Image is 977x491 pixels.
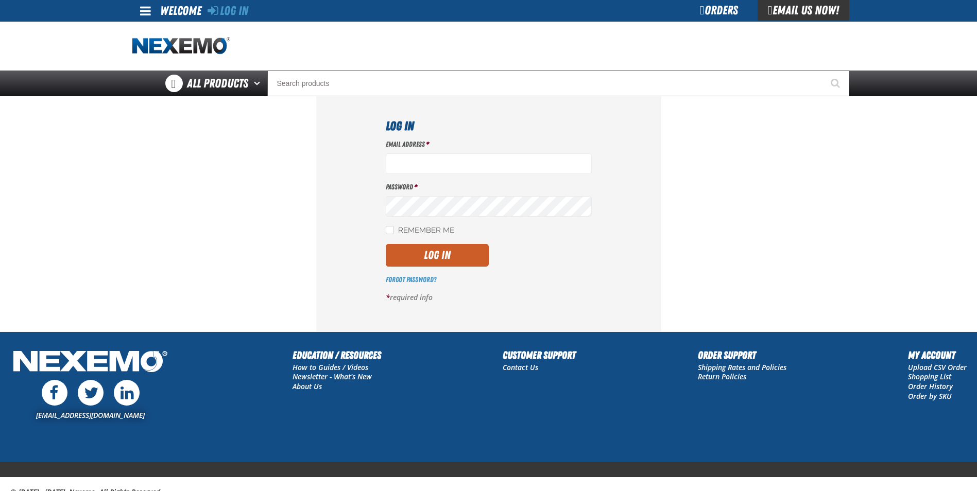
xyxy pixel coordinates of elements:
[386,139,592,149] label: Email Address
[386,182,592,192] label: Password
[386,275,436,284] a: Forgot Password?
[824,71,849,96] button: Start Searching
[36,410,145,420] a: [EMAIL_ADDRESS][DOMAIN_NAME]
[698,347,786,363] h2: Order Support
[293,372,372,381] a: Newsletter - What's New
[386,117,592,135] h1: Log In
[293,362,368,372] a: How to Guides / Videos
[132,37,230,55] a: Home
[132,37,230,55] img: Nexemo logo
[250,71,267,96] button: Open All Products pages
[386,244,489,267] button: Log In
[10,347,170,378] img: Nexemo Logo
[908,372,951,381] a: Shopping List
[187,74,248,93] span: All Products
[293,347,381,363] h2: Education / Resources
[908,381,953,391] a: Order History
[386,226,394,234] input: Remember Me
[293,381,322,391] a: About Us
[698,362,786,372] a: Shipping Rates and Policies
[386,293,592,303] p: required info
[267,71,849,96] input: Search
[908,362,967,372] a: Upload CSV Order
[503,362,538,372] a: Contact Us
[208,4,248,18] a: Log In
[698,372,746,381] a: Return Policies
[908,347,967,363] h2: My Account
[386,226,454,236] label: Remember Me
[908,391,952,401] a: Order by SKU
[503,347,576,363] h2: Customer Support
